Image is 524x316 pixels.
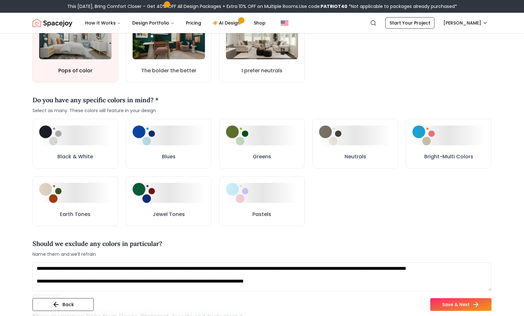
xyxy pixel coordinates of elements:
[345,153,366,161] h3: Neutrals
[249,17,271,29] a: Shop
[58,67,92,75] h3: Pops of color
[424,153,473,161] h3: Bright-Multi Colors
[319,126,341,146] img: Neutrals
[127,17,179,29] button: Design Portfolio
[33,119,118,169] button: Black & WhiteBlack & White
[226,126,248,146] img: Greens
[406,119,491,169] button: Bright-Multi ColorsBright-Multi Colors
[281,19,288,27] img: United States
[252,211,271,218] h3: Pastels
[242,67,282,75] h3: I prefer neutrals
[80,17,126,29] button: How It Works
[141,67,196,75] h3: The bolder the better
[126,12,212,83] button: The bolder the betterThe bolder the better
[57,153,93,161] h3: Black & White
[207,17,247,29] a: AI Design
[33,251,162,257] span: Name them and we’ll refrain
[412,126,435,146] img: Bright-Multi Colors
[133,183,155,203] img: Jewel Tones
[321,3,347,10] b: PATRIOT40
[33,107,159,114] span: Select as many. These colors will feature in your design
[219,119,305,169] button: GreensGreens
[253,153,271,161] h3: Greens
[133,126,155,146] img: Blues
[39,126,62,146] img: Black & White
[67,3,457,10] div: This [DATE], Bring Comfort Closer – Get 40% OFF All Design Packages + Extra 10% OFF on Multiple R...
[33,13,491,33] nav: Global
[33,298,94,311] button: Back
[312,119,398,169] button: NeutralsNeutrals
[430,298,491,311] button: Save & Next
[219,12,305,83] button: I prefer neutralsI prefer neutrals
[347,3,457,10] span: *Not applicable to packages already purchased*
[226,18,298,59] img: I prefer neutrals
[33,176,118,226] button: Earth TonesEarth Tones
[133,18,205,59] img: The bolder the better
[33,95,159,105] h4: Do you have any specific colors in mind? *
[33,17,72,29] a: Spacejoy
[126,176,212,226] button: Jewel TonesJewel Tones
[226,183,248,203] img: Pastels
[39,18,112,59] img: Pops of color
[80,17,271,29] nav: Main
[126,119,212,169] button: BluesBlues
[181,17,206,29] a: Pricing
[299,3,347,10] span: Use code:
[33,239,162,248] h4: Should we exclude any colors in particular?
[39,183,62,203] img: Earth Tones
[440,17,491,29] button: [PERSON_NAME]
[33,12,118,83] button: Pops of colorPops of color
[219,176,305,226] button: PastelsPastels
[162,153,176,161] h3: Blues
[385,17,434,29] a: Start Your Project
[60,211,91,218] h3: Earth Tones
[33,17,72,29] img: Spacejoy Logo
[153,211,185,218] h3: Jewel Tones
